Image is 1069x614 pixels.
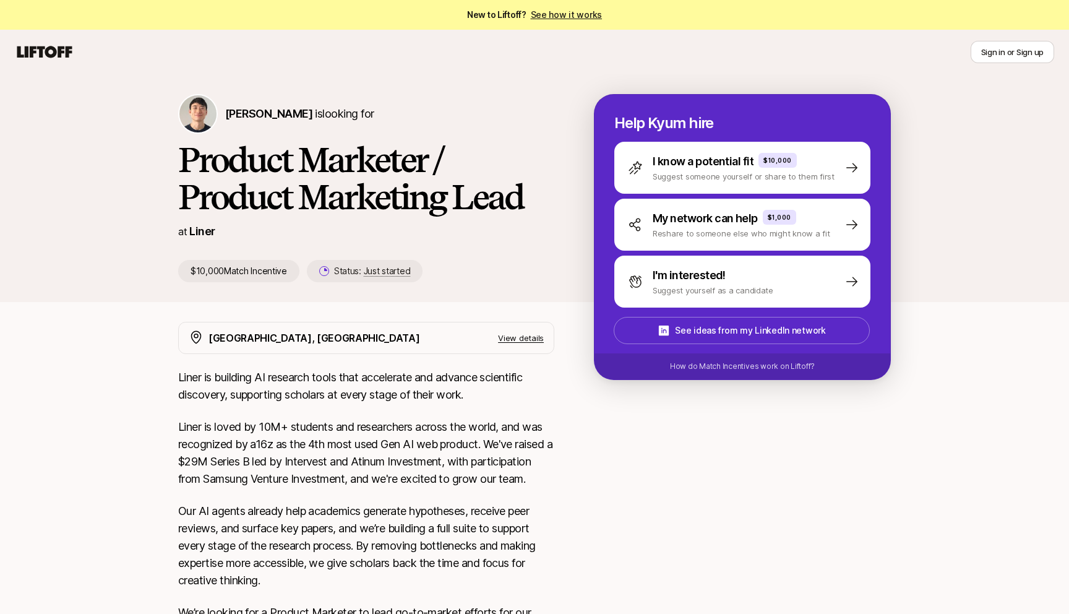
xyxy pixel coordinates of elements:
p: See ideas from my LinkedIn network [675,323,825,338]
a: See how it works [531,9,603,20]
p: How do Match Incentives work on Liftoff? [670,361,815,372]
p: at [178,223,187,240]
p: Suggest yourself as a candidate [653,284,773,296]
a: Liner [189,225,215,238]
h1: Product Marketer / Product Marketing Lead [178,141,554,215]
p: Suggest someone yourself or share to them first [653,170,835,183]
p: I know a potential fit [653,153,753,170]
p: $1,000 [768,212,791,222]
span: New to Liftoff? [467,7,602,22]
p: [GEOGRAPHIC_DATA], [GEOGRAPHIC_DATA] [208,330,419,346]
p: $10,000 [763,155,792,165]
p: $10,000 Match Incentive [178,260,299,282]
p: is looking for [225,105,374,123]
span: [PERSON_NAME] [225,107,312,120]
span: Just started [364,266,411,277]
p: View details [498,332,544,344]
p: Reshare to someone else who might know a fit [653,227,830,240]
button: See ideas from my LinkedIn network [614,317,870,344]
p: Help Kyum hire [614,115,870,132]
p: Liner is loved by 10M+ students and researchers across the world, and was recognized by a16z as t... [178,418,554,488]
p: Our AI agents already help academics generate hypotheses, receive peer reviews, and surface key p... [178,503,554,589]
p: Liner is building AI research tools that accelerate and advance scientific discovery, supporting ... [178,369,554,404]
p: I'm interested! [653,267,726,284]
img: Kyum Kim [179,95,217,132]
p: My network can help [653,210,758,227]
p: Status: [334,264,410,279]
button: Sign in or Sign up [971,41,1054,63]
